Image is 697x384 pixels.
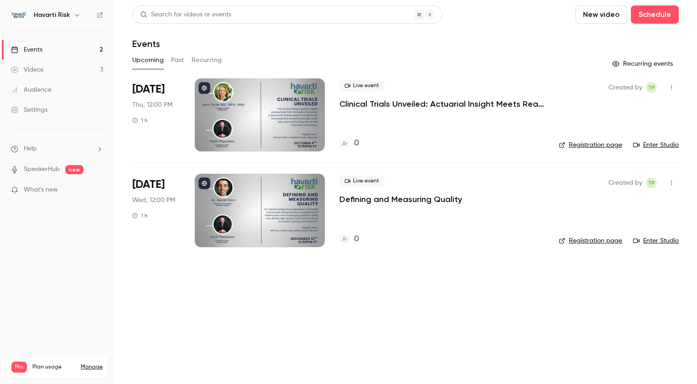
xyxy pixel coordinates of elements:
button: Past [171,53,184,67]
span: Thu, 12:00 PM [132,100,172,109]
div: 1 h [132,212,148,219]
span: new [65,165,83,174]
div: Events [11,45,42,54]
li: help-dropdown-opener [11,144,103,154]
button: Recurring [192,53,222,67]
span: Wed, 12:00 PM [132,196,175,205]
div: Oct 9 Thu, 12:00 PM (America/New York) [132,78,180,151]
div: Search for videos or events [140,10,231,20]
span: TP [648,82,655,93]
span: Help [24,144,37,154]
h4: 0 [354,233,359,245]
a: Defining and Measuring Quality [339,194,462,205]
a: Manage [81,363,103,371]
h4: 0 [354,137,359,150]
img: Havarti Risk [11,8,26,22]
span: Live event [339,80,385,91]
a: SpeakerHub [24,165,60,174]
a: 0 [339,233,359,245]
span: [DATE] [132,82,165,97]
span: Tamre Pinner [646,82,657,93]
span: TP [648,177,655,188]
span: Plan usage [32,363,75,371]
button: Schedule [631,5,679,24]
div: Audience [11,85,52,94]
span: Created by [609,82,642,93]
div: Videos [11,65,43,74]
div: Settings [11,105,47,114]
span: Tamre Pinner [646,177,657,188]
a: Clinical Trials Unveiled: Actuarial Insight Meets Real-World Evidence [339,99,544,109]
span: Live event [339,176,385,187]
a: 0 [339,137,359,150]
button: New video [575,5,627,24]
a: Enter Studio [633,140,679,150]
span: Created by [609,177,642,188]
span: Pro [11,362,27,373]
a: Registration page [559,140,622,150]
div: 1 h [132,117,148,124]
span: What's new [24,185,58,195]
span: [DATE] [132,177,165,192]
button: Upcoming [132,53,164,67]
button: Recurring events [608,57,679,71]
h6: Havarti Risk [34,10,70,20]
iframe: Noticeable Trigger [92,186,103,194]
h1: Events [132,38,160,49]
div: Nov 12 Wed, 12:00 PM (America/New York) [132,174,180,247]
a: Registration page [559,236,622,245]
a: Enter Studio [633,236,679,245]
